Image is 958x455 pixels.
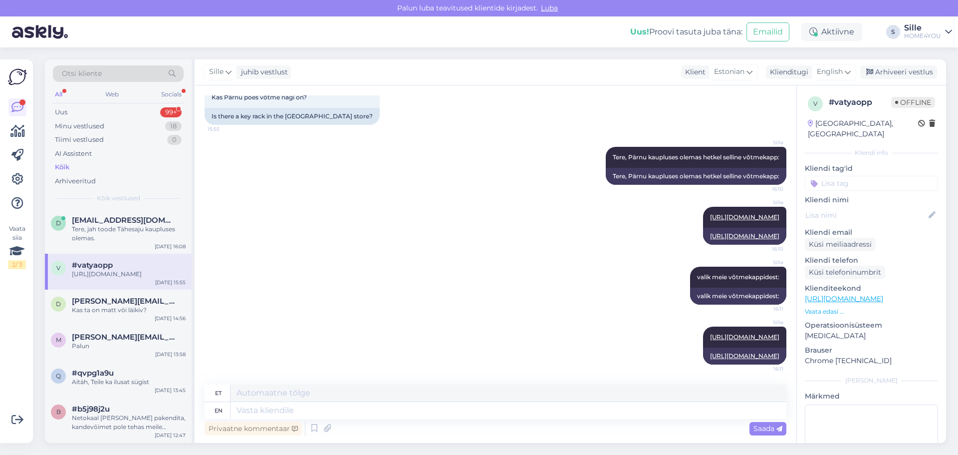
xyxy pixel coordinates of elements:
p: Operatsioonisüsteem [805,320,938,331]
a: SilleHOME4YOU [904,24,952,40]
div: [URL][DOMAIN_NAME] [72,270,186,279]
span: #b5j98j2u [72,405,110,414]
span: v [813,100,817,107]
a: [URL][DOMAIN_NAME] [710,333,779,341]
div: S [886,25,900,39]
p: Kliendi tag'id [805,163,938,174]
span: Luba [538,3,561,12]
div: Klient [681,67,706,77]
div: [GEOGRAPHIC_DATA], [GEOGRAPHIC_DATA] [808,118,918,139]
div: en [215,402,223,419]
div: Privaatne kommentaar [205,422,302,436]
span: q [56,372,61,380]
div: [DATE] 16:08 [155,243,186,250]
div: [DATE] 12:47 [155,432,186,439]
span: 16:11 [746,305,783,313]
div: Proovi tasuta juba täna: [630,26,742,38]
div: 99+ [160,107,182,117]
div: [DATE] 13:58 [155,351,186,358]
div: Arhiveeri vestlus [860,65,937,79]
div: Kliendi info [805,148,938,157]
span: Sille [746,259,783,266]
div: Tiimi vestlused [55,135,104,145]
span: diana.povaljajeva@gmail.com [72,297,176,306]
div: Klienditugi [766,67,808,77]
a: [URL][DOMAIN_NAME] [805,294,883,303]
div: Tere, jah toode Tähesaju kaupluses olemas. [72,225,186,243]
p: Kliendi nimi [805,195,938,205]
b: Uus! [630,27,649,36]
span: Tere, Pärnu kaupluses olemas hetkel selline võtmekapp: [613,153,779,161]
div: Sille [904,24,941,32]
div: Palun [72,342,186,351]
div: juhib vestlust [237,67,288,77]
span: denchha@mail.ru [72,216,176,225]
div: Vaata siia [8,224,26,269]
span: #vatyaopp [72,261,113,270]
span: #qvpg1a9u [72,369,114,378]
span: Kas Pärnu poes võtme nagi on? [212,93,307,101]
div: et [215,385,222,402]
span: Saada [753,424,782,433]
input: Lisa tag [805,176,938,191]
span: b [56,408,61,416]
span: Sille [746,199,783,206]
div: Arhiveeritud [55,176,96,186]
div: Web [103,88,121,101]
p: Klienditeekond [805,283,938,294]
span: 16:11 [746,365,783,373]
img: Askly Logo [8,67,27,86]
span: 16:10 [746,185,783,193]
span: merle.tde@gmail.com [72,333,176,342]
div: AI Assistent [55,149,92,159]
span: Sille [209,66,224,77]
div: Kõik [55,162,69,172]
div: 2 / 3 [8,260,26,269]
div: [DATE] 14:56 [155,315,186,322]
input: Lisa nimi [805,210,927,221]
div: Aitäh, Teile ka ilusat sügist [72,378,186,387]
span: 16:10 [746,245,783,253]
button: Emailid [746,22,789,41]
span: Kõik vestlused [97,194,140,203]
div: valik meie võtmekappidest: [690,288,786,305]
span: Sille [746,139,783,146]
span: valik meie võtmekappidest: [697,273,779,281]
div: 0 [167,135,182,145]
div: Is there a key rack in the [GEOGRAPHIC_DATA] store? [205,108,380,125]
span: 15:55 [208,125,245,133]
span: Estonian [714,66,744,77]
div: All [53,88,64,101]
a: [URL][DOMAIN_NAME] [710,232,779,240]
div: Aktiivne [801,23,862,41]
span: English [817,66,843,77]
span: v [56,264,60,272]
span: d [56,300,61,308]
span: m [56,336,61,344]
div: Küsi meiliaadressi [805,238,876,251]
p: Brauser [805,345,938,356]
div: Netokaal [PERSON_NAME] pakendita, kandevõimet pole tehas meile andnud, aga 10 kg kannatab kindlasti. [72,414,186,432]
div: Minu vestlused [55,121,104,131]
p: Kliendi email [805,227,938,238]
p: [MEDICAL_DATA] [805,331,938,341]
p: Märkmed [805,391,938,402]
span: Otsi kliente [62,68,102,79]
span: Offline [891,97,935,108]
div: [DATE] 15:55 [155,279,186,286]
p: Vaata edasi ... [805,307,938,316]
div: [PERSON_NAME] [805,376,938,385]
div: 18 [165,121,182,131]
a: [URL][DOMAIN_NAME] [710,213,779,221]
div: Tere, Pärnu kaupluses olemas hetkel selline võtmekapp: [606,168,786,185]
a: [URL][DOMAIN_NAME] [710,352,779,360]
span: d [56,219,61,227]
div: Kas ta on matt või läikiv? [72,306,186,315]
div: HOME4YOU [904,32,941,40]
div: Socials [159,88,184,101]
p: Chrome [TECHNICAL_ID] [805,356,938,366]
div: [DATE] 13:45 [155,387,186,394]
div: Uus [55,107,67,117]
p: Kliendi telefon [805,255,938,266]
div: Küsi telefoninumbrit [805,266,885,279]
